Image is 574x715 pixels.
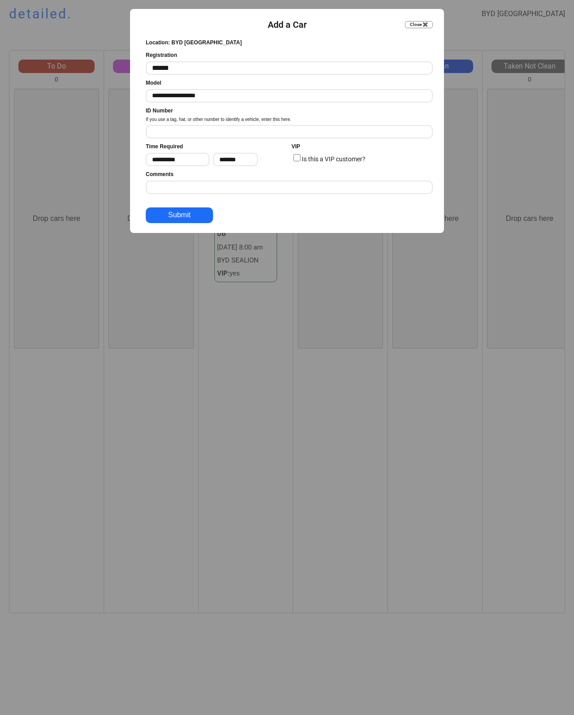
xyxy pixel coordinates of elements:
div: Add a Car [268,18,307,31]
div: VIP [291,143,300,151]
div: ID Number [146,107,173,115]
div: Registration [146,52,177,59]
label: Is this a VIP customer? [302,155,365,163]
button: Submit [146,207,213,223]
button: Close ✖️ [405,21,433,28]
div: Time Required [146,143,183,151]
div: If you use a tag, hat, or other number to identify a vehicle, enter this here. [146,116,291,123]
div: Comments [146,171,174,178]
div: Model [146,79,161,87]
div: Location: BYD [GEOGRAPHIC_DATA] [146,39,242,47]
